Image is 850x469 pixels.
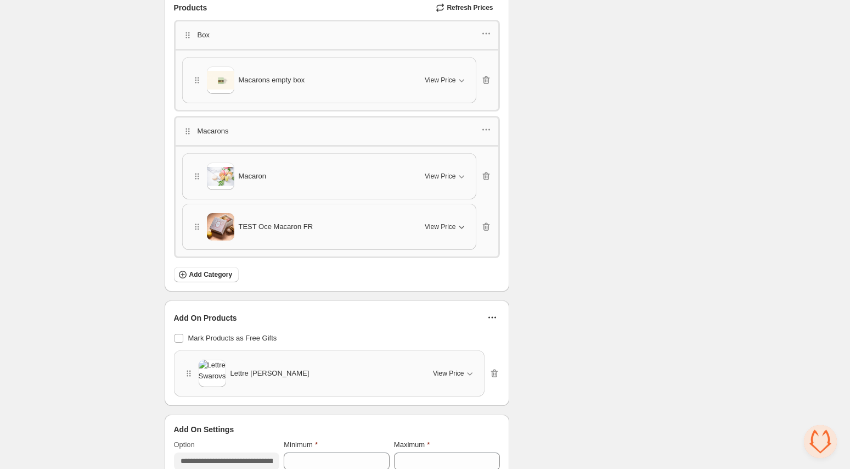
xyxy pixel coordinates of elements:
label: Maximum [394,439,430,450]
span: Add Category [189,270,233,279]
span: Macaron [239,171,267,182]
span: Lettre [PERSON_NAME] [230,368,309,379]
p: Macarons [198,126,229,137]
span: View Price [425,76,455,85]
span: View Price [425,222,455,231]
button: View Price [426,365,481,382]
span: TEST Oce Macaron FR [239,221,313,232]
span: Products [174,2,207,13]
img: Macaron [207,167,234,185]
span: View Price [433,369,464,378]
span: Add On Products [174,312,237,323]
a: Open chat [804,425,837,458]
button: View Price [418,218,473,236]
img: TEST Oce Macaron FR [207,213,234,241]
button: Add Category [174,267,239,282]
img: Macarons empty box [207,71,234,89]
span: View Price [425,172,455,181]
span: Mark Products as Free Gifts [188,334,277,342]
span: Refresh Prices [447,3,493,12]
button: View Price [418,168,473,185]
img: Lettre Swarovski [199,360,226,387]
span: Add On Settings [174,424,234,435]
span: Macarons empty box [239,75,305,86]
p: Box [198,30,210,41]
button: View Price [418,71,473,89]
label: Option [174,439,195,450]
label: Minimum [284,439,318,450]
